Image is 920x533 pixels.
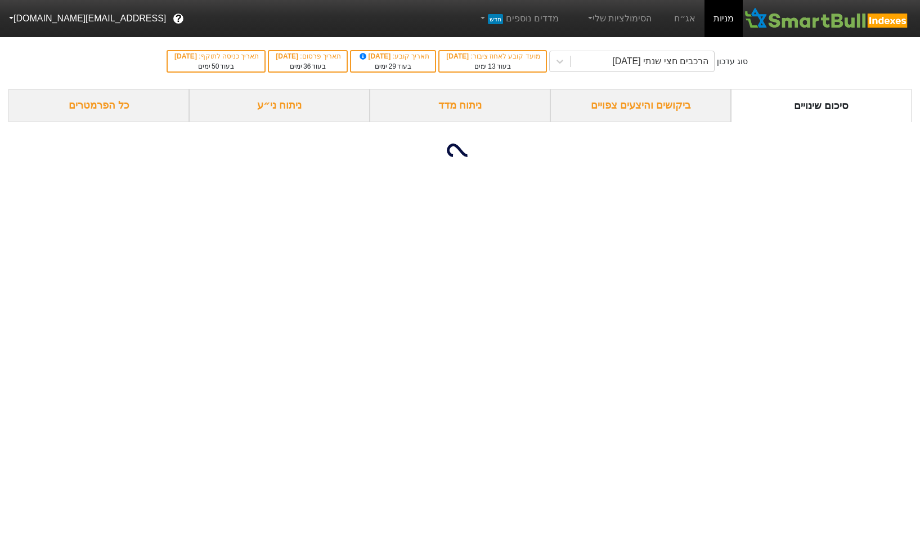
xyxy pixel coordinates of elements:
span: 13 [488,62,495,70]
span: חדש [488,14,503,24]
div: תאריך פרסום : [275,51,341,61]
div: בעוד ימים [173,61,259,71]
div: ניתוח מדד [370,89,550,122]
span: ? [176,11,182,26]
span: 50 [212,62,219,70]
span: [DATE] [174,52,199,60]
span: 36 [303,62,311,70]
div: בעוד ימים [445,61,540,71]
div: ניתוח ני״ע [189,89,370,122]
div: הרכבים חצי שנתי [DATE] [612,55,708,68]
a: הסימולציות שלי [581,7,657,30]
div: ביקושים והיצעים צפויים [550,89,731,122]
a: מדדים נוספיםחדש [474,7,563,30]
span: [DATE] [358,52,393,60]
span: 29 [388,62,396,70]
div: סוג עדכון [717,56,748,68]
div: סיכום שינויים [731,89,912,122]
div: תאריך כניסה לתוקף : [173,51,259,61]
img: loading... [447,137,474,164]
span: [DATE] [276,52,300,60]
span: [DATE] [446,52,470,60]
div: בעוד ימים [275,61,341,71]
div: תאריך קובע : [357,51,429,61]
div: בעוד ימים [357,61,429,71]
div: מועד קובע לאחוז ציבור : [445,51,540,61]
div: כל הפרמטרים [8,89,189,122]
